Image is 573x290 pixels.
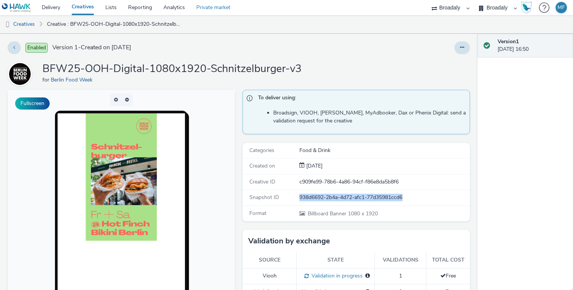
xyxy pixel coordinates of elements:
[426,252,470,268] th: Total cost
[305,162,323,170] div: Creation 10 October 2025, 16:50
[399,272,402,279] span: 1
[258,94,462,104] span: To deliver using:
[305,162,323,169] span: [DATE]
[249,178,275,185] span: Creative ID
[308,210,348,217] span: Billboard Banner
[498,38,519,45] strong: Version 1
[249,147,274,154] span: Categories
[8,70,35,77] a: Berlin Food Week
[297,252,375,268] th: State
[243,268,297,284] td: Viooh
[375,252,426,268] th: Validations
[249,162,275,169] span: Created on
[309,272,363,279] span: Validation in progress
[307,210,378,217] span: 1080 x 1920
[299,194,469,201] div: 938d6692-2b4a-4d72-afc1-77d35981ccd6
[249,194,279,201] span: Snapshot ID
[273,109,466,125] li: Broadsign, VIOOH, [PERSON_NAME], MyAdbooker, Dax or Phenix Digital: send a validation request for...
[299,147,469,154] div: Food & Drink
[25,43,48,53] span: Enabled
[557,2,565,13] div: MF
[78,24,149,151] img: Advertisement preview
[2,3,31,13] img: undefined Logo
[299,178,469,186] div: c909fe99-78b6-4a86-94cf-f86e8da5b8f6
[51,76,95,83] a: Berlin Food Week
[42,62,302,76] h1: BFW25-OOH-Digital-1080x1920-Schnitzelburger-v3
[9,63,31,85] img: Berlin Food Week
[52,43,131,52] span: Version 1 - Created on [DATE]
[521,2,532,14] img: Hawk Academy
[249,210,266,217] span: Format
[440,272,456,279] span: Free
[4,21,11,28] img: dooh
[248,235,330,247] h3: Validation by exchange
[243,252,297,268] th: Source
[15,97,50,110] button: Fullscreen
[498,38,567,53] div: [DATE] 16:50
[521,2,535,14] a: Hawk Academy
[42,76,51,83] span: for
[43,15,186,33] a: Creative : BFW25-OOH-Digital-1080x1920-Schnitzelburger-v3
